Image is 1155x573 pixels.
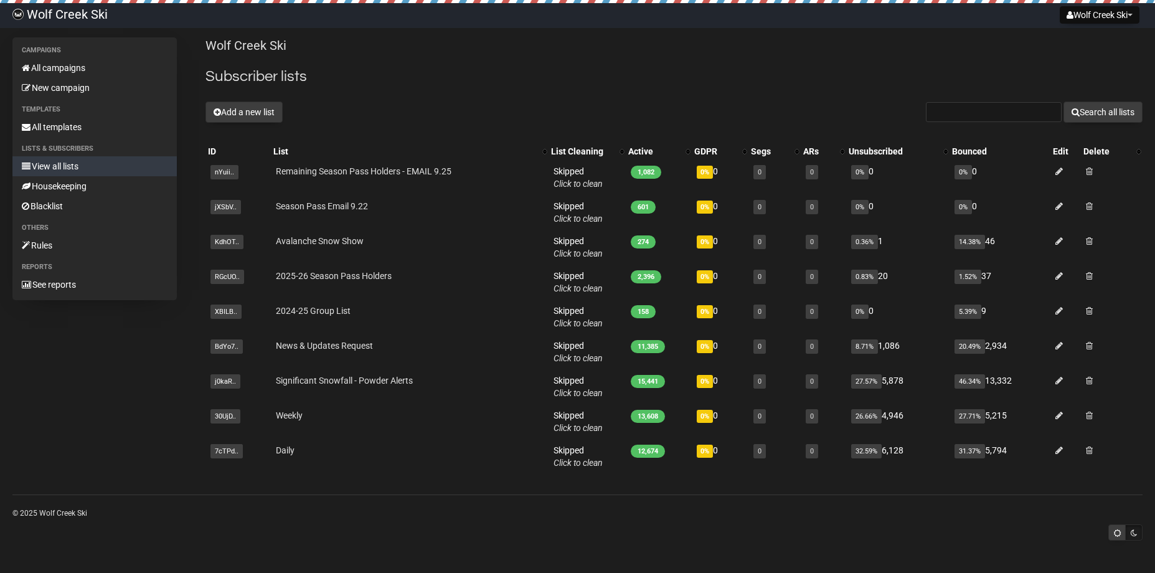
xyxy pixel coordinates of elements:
span: 26.66% [851,409,882,424]
a: Click to clean [554,249,603,258]
a: 0 [758,343,761,351]
td: 0 [692,369,748,404]
span: 20.49% [955,339,985,354]
td: 6,128 [846,439,950,474]
th: ARs: No sort applied, activate to apply an ascending sort [801,143,846,160]
a: 0 [758,412,761,420]
span: jXSbV.. [210,200,241,214]
span: 0% [697,166,713,179]
li: Others [12,220,177,235]
td: 0 [846,300,950,334]
div: List [273,145,536,158]
a: View all lists [12,156,177,176]
span: 11,385 [631,340,665,353]
td: 1 [846,230,950,265]
li: Lists & subscribers [12,141,177,156]
td: 0 [692,334,748,369]
span: nYuii.. [210,165,238,179]
span: RGcUO.. [210,270,244,284]
th: ID: No sort applied, sorting is disabled [205,143,271,160]
a: 0 [758,308,761,316]
li: Campaigns [12,43,177,58]
span: 31.37% [955,444,985,458]
span: Skipped [554,201,603,224]
div: List Cleaning [551,145,613,158]
span: 13,608 [631,410,665,423]
a: Click to clean [554,214,603,224]
span: BdYo7.. [210,339,243,354]
span: 0% [955,200,972,214]
td: 0 [950,160,1050,195]
a: Remaining Season Pass Holders - EMAIL 9.25 [276,166,451,176]
span: 12,674 [631,445,665,458]
span: 2,396 [631,270,661,283]
span: 8.71% [851,339,878,354]
td: 5,878 [846,369,950,404]
span: Skipped [554,445,603,468]
td: 0 [692,160,748,195]
span: Skipped [554,341,603,363]
span: Skipped [554,271,603,293]
span: Skipped [554,376,603,398]
a: Click to clean [554,423,603,433]
div: ARs [803,145,834,158]
td: 5,794 [950,439,1050,474]
span: 15,441 [631,375,665,388]
a: See reports [12,275,177,295]
span: 0% [955,165,972,179]
span: 0% [697,410,713,423]
span: Skipped [554,236,603,258]
div: Unsubscribed [849,145,937,158]
a: 0 [758,168,761,176]
a: 0 [810,168,814,176]
a: Daily [276,445,295,455]
th: Unsubscribed: No sort applied, activate to apply an ascending sort [846,143,950,160]
td: 4,946 [846,404,950,439]
span: 0.83% [851,270,878,284]
a: Click to clean [554,353,603,363]
span: 46.34% [955,374,985,389]
th: GDPR: No sort applied, activate to apply an ascending sort [692,143,748,160]
th: List Cleaning: No sort applied, activate to apply an ascending sort [549,143,626,160]
a: Season Pass Email 9.22 [276,201,368,211]
span: 0% [697,445,713,458]
td: 0 [950,195,1050,230]
span: 274 [631,235,656,249]
a: Housekeeping [12,176,177,196]
a: Click to clean [554,458,603,468]
span: 0% [697,305,713,318]
a: 0 [758,377,761,386]
td: 0 [692,439,748,474]
a: 2024-25 Group List [276,306,351,316]
a: All templates [12,117,177,137]
span: 0% [697,235,713,249]
span: KdhOT.. [210,235,243,249]
span: 0% [697,375,713,388]
a: 0 [758,203,761,211]
span: 32.59% [851,444,882,458]
span: Skipped [554,410,603,433]
td: 1,086 [846,334,950,369]
img: b8a1e34ad8b70b86f908001b9dc56f97 [12,9,24,20]
td: 20 [846,265,950,300]
a: 0 [810,273,814,281]
div: Bounced [952,145,1048,158]
a: Click to clean [554,318,603,328]
td: 0 [692,404,748,439]
span: 0% [851,200,869,214]
td: 0 [692,300,748,334]
th: Delete: No sort applied, activate to apply an ascending sort [1081,143,1143,160]
div: Segs [751,145,788,158]
td: 37 [950,265,1050,300]
span: 30UjD.. [210,409,240,424]
span: 0% [851,305,869,319]
a: Blacklist [12,196,177,216]
td: 9 [950,300,1050,334]
td: 0 [692,195,748,230]
span: 1,082 [631,166,661,179]
td: 46 [950,230,1050,265]
a: 0 [758,273,761,281]
td: 0 [692,265,748,300]
span: 27.57% [851,374,882,389]
th: Bounced: No sort applied, sorting is disabled [950,143,1050,160]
